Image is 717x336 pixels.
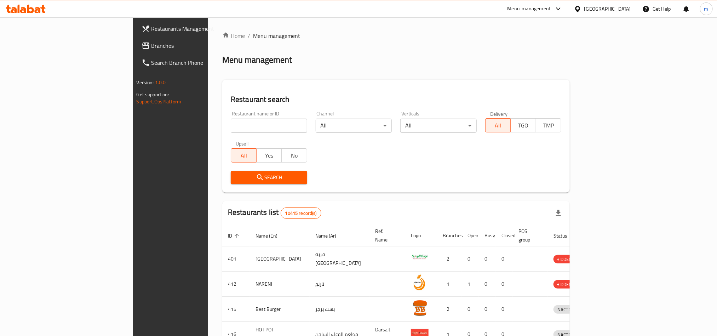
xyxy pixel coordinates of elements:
[479,297,496,322] td: 0
[231,171,307,184] button: Search
[507,5,551,13] div: Menu-management
[310,272,369,297] td: نارنج
[151,41,247,50] span: Branches
[437,297,462,322] td: 2
[550,205,567,222] div: Export file
[553,280,575,289] span: HIDDEN
[236,173,302,182] span: Search
[285,150,304,161] span: No
[437,272,462,297] td: 1
[584,5,631,13] div: [GEOGRAPHIC_DATA]
[155,78,166,87] span: 1.0.0
[316,119,392,133] div: All
[539,120,559,131] span: TMP
[231,94,561,105] h2: Restaurant search
[259,150,279,161] span: Yes
[231,119,307,133] input: Search for restaurant name or ID..
[496,272,513,297] td: 0
[231,148,257,163] button: All
[437,246,462,272] td: 2
[496,297,513,322] td: 0
[411,274,429,291] img: NARENJ
[496,225,513,246] th: Closed
[137,90,169,99] span: Get support on:
[518,227,539,244] span: POS group
[553,255,575,263] span: HIDDEN
[462,246,479,272] td: 0
[136,54,253,71] a: Search Branch Phone
[310,246,369,272] td: قرية [GEOGRAPHIC_DATA]
[151,24,247,33] span: Restaurants Management
[256,148,282,163] button: Yes
[310,297,369,322] td: بست برجر
[136,37,253,54] a: Branches
[536,118,562,132] button: TMP
[490,111,508,116] label: Delivery
[479,246,496,272] td: 0
[411,299,429,317] img: Best Burger
[250,246,310,272] td: [GEOGRAPHIC_DATA]
[510,118,536,132] button: TGO
[462,272,479,297] td: 1
[234,150,254,161] span: All
[137,97,182,106] a: Support.OpsPlatform
[281,210,321,217] span: 10415 record(s)
[514,120,533,131] span: TGO
[704,5,709,13] span: m
[462,297,479,322] td: 0
[315,232,345,240] span: Name (Ar)
[137,78,154,87] span: Version:
[250,272,310,297] td: NARENJ
[236,141,249,146] label: Upsell
[136,20,253,37] a: Restaurants Management
[250,297,310,322] td: Best Burger
[222,32,570,40] nav: breadcrumb
[496,246,513,272] td: 0
[462,225,479,246] th: Open
[256,232,287,240] span: Name (En)
[375,227,397,244] span: Ref. Name
[485,118,511,132] button: All
[411,249,429,266] img: Spicy Village
[553,306,578,314] span: INACTIVE
[228,207,321,219] h2: Restaurants list
[553,232,577,240] span: Status
[253,32,300,40] span: Menu management
[479,225,496,246] th: Busy
[437,225,462,246] th: Branches
[281,207,321,219] div: Total records count
[488,120,508,131] span: All
[479,272,496,297] td: 0
[281,148,307,163] button: No
[400,119,477,133] div: All
[151,58,247,67] span: Search Branch Phone
[222,54,292,66] h2: Menu management
[228,232,241,240] span: ID
[405,225,437,246] th: Logo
